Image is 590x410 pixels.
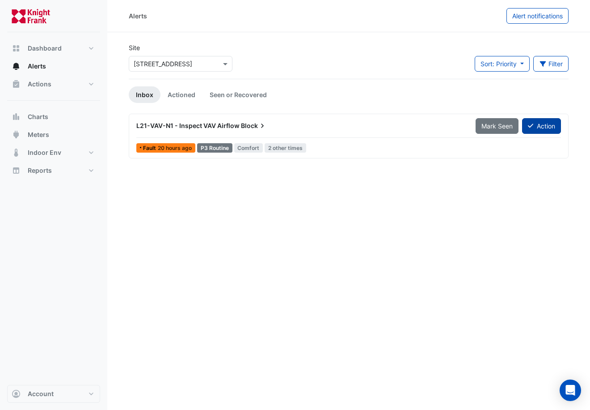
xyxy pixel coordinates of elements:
a: Inbox [129,86,160,103]
div: Open Intercom Messenger [560,380,581,401]
app-icon: Dashboard [12,44,21,53]
button: Sort: Priority [475,56,530,72]
span: Alert notifications [512,12,563,20]
button: Action [522,118,561,134]
button: Alerts [7,57,100,75]
button: Account [7,385,100,403]
button: Reports [7,162,100,179]
button: Dashboard [7,39,100,57]
span: Reports [28,166,52,175]
a: Seen or Recovered [202,86,274,103]
span: Meters [28,130,49,139]
span: Sort: Priority [480,60,517,68]
span: L21-VAV-N1 - Inspect VAV Airflow [136,122,240,129]
div: P3 Routine [197,143,232,153]
app-icon: Meters [12,130,21,139]
button: Mark Seen [476,118,518,134]
button: Filter [533,56,569,72]
app-icon: Charts [12,112,21,121]
app-icon: Actions [12,80,21,89]
span: Alerts [28,62,46,71]
span: Block [241,121,267,130]
app-icon: Indoor Env [12,148,21,157]
button: Indoor Env [7,144,100,162]
span: Indoor Env [28,148,61,157]
span: Fault [143,145,158,151]
span: Account [28,389,54,398]
button: Alert notifications [506,8,569,24]
div: Alerts [129,11,147,21]
label: Site [129,43,140,52]
span: Mon 18-Aug-2025 11:45 AEST [158,145,192,151]
img: Company Logo [11,7,51,25]
a: Actioned [160,86,202,103]
button: Meters [7,126,100,144]
span: Dashboard [28,44,62,53]
span: Actions [28,80,51,89]
button: Actions [7,75,100,93]
app-icon: Reports [12,166,21,175]
button: Charts [7,108,100,126]
span: Comfort [234,143,263,153]
app-icon: Alerts [12,62,21,71]
span: Charts [28,112,48,121]
span: Mark Seen [481,122,513,130]
span: 2 other times [265,143,306,153]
